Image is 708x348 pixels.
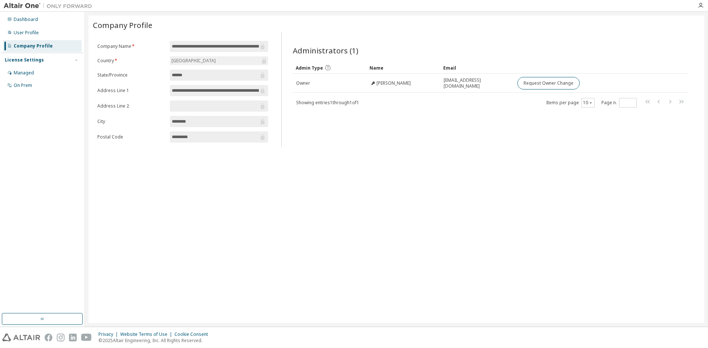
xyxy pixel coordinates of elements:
div: Managed [14,70,34,76]
span: Page n. [601,98,637,108]
img: youtube.svg [81,334,92,341]
span: [PERSON_NAME] [376,80,411,86]
span: Showing entries 1 through 1 of 1 [296,99,359,106]
div: Name [369,62,437,74]
div: [GEOGRAPHIC_DATA] [170,57,217,65]
div: License Settings [5,57,44,63]
label: State/Province [97,72,166,78]
div: Dashboard [14,17,38,22]
button: 10 [583,100,593,106]
div: User Profile [14,30,39,36]
button: Request Owner Change [517,77,580,89]
div: Email [443,62,511,74]
label: Address Line 1 [97,88,166,94]
img: instagram.svg [57,334,65,341]
label: Company Name [97,43,166,49]
div: [GEOGRAPHIC_DATA] [170,56,268,65]
img: linkedin.svg [69,334,77,341]
span: Owner [296,80,310,86]
label: Country [97,58,166,64]
div: Privacy [98,331,120,337]
span: Company Profile [93,20,152,30]
div: Cookie Consent [174,331,212,337]
label: City [97,119,166,124]
span: Items per page [546,98,595,108]
img: facebook.svg [45,334,52,341]
img: altair_logo.svg [2,334,40,341]
p: © 2025 Altair Engineering, Inc. All Rights Reserved. [98,337,212,344]
span: Admin Type [296,65,323,71]
span: [EMAIL_ADDRESS][DOMAIN_NAME] [444,77,511,89]
div: On Prem [14,82,32,88]
div: Website Terms of Use [120,331,174,337]
label: Postal Code [97,134,166,140]
span: Administrators (1) [293,45,358,56]
div: Company Profile [14,43,53,49]
label: Address Line 2 [97,103,166,109]
img: Altair One [4,2,96,10]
